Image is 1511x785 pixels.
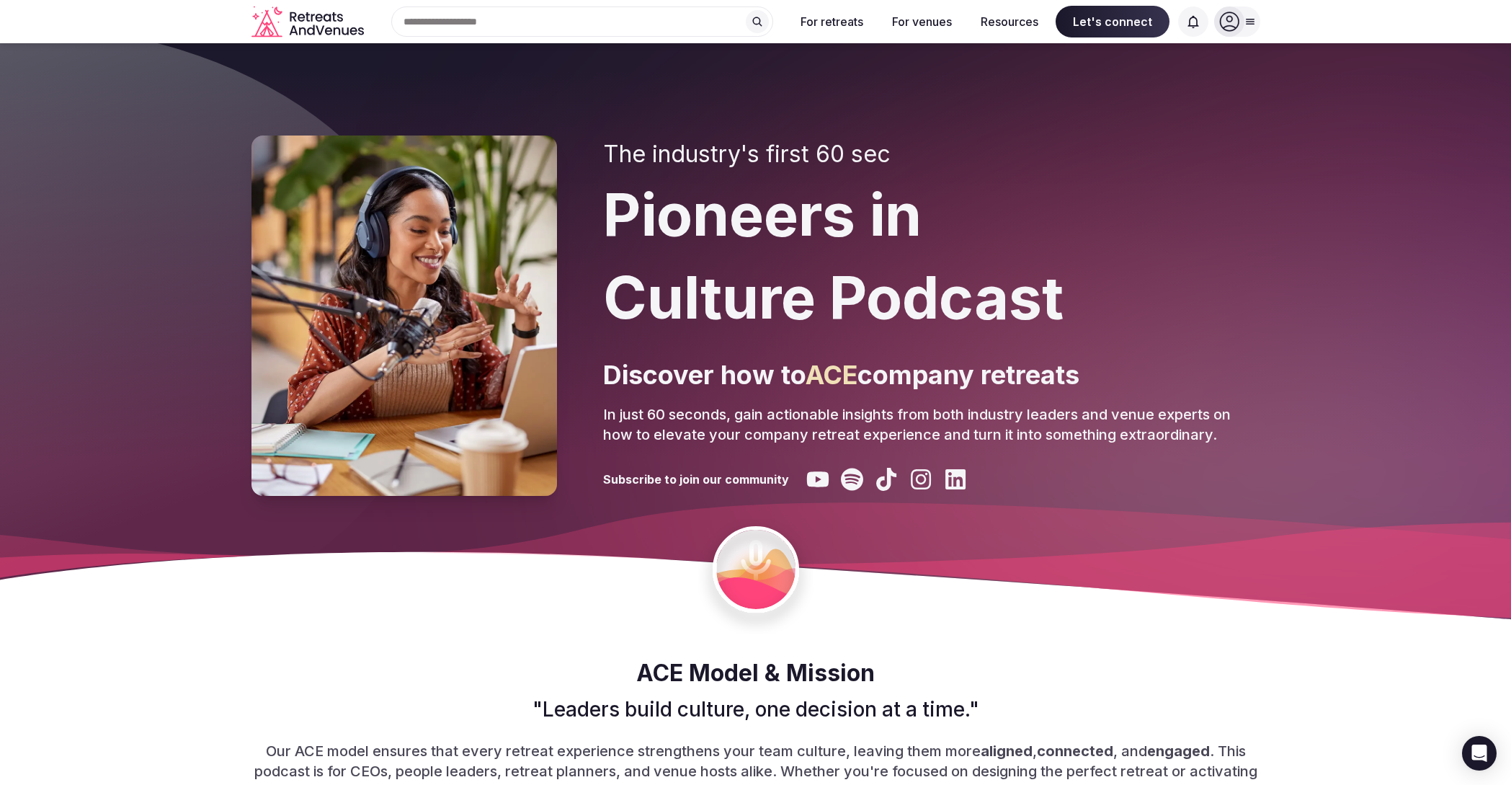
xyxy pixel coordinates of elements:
[881,6,963,37] button: For venues
[603,404,1260,445] p: In just 60 seconds, gain actionable insights from both industry leaders and venue experts on how ...
[251,6,367,38] svg: Retreats and Venues company logo
[969,6,1050,37] button: Resources
[251,136,557,496] img: Pioneers in Culture Podcast
[1056,6,1169,37] span: Let's connect
[1037,742,1113,760] b: connected
[603,174,1260,340] h1: Pioneers in Culture Podcast
[251,696,1260,724] p: "Leaders build culture, one decision at a time."
[603,471,789,487] h3: Subscribe to join our community
[251,6,367,38] a: Visit the homepage
[789,6,875,37] button: For retreats
[981,742,1033,760] b: aligned
[806,359,857,391] span: ACE
[603,357,1260,393] p: Discover how to company retreats
[1462,736,1497,771] div: Open Intercom Messenger
[603,141,1260,168] h2: The industry's first 60 sec
[1147,742,1210,760] b: engaged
